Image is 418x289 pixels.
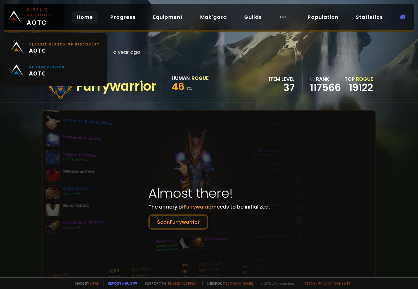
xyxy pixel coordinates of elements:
[29,65,65,69] small: Plunderstorm
[269,83,295,92] div: 37
[72,281,99,286] span: Made by
[172,74,190,82] div: Human
[148,214,208,230] button: ScanFurrywarrior
[90,281,99,286] a: a fan
[105,11,141,24] a: Progress
[7,59,103,82] a: PlunderstormAOTC
[27,7,56,18] small: Classic Hardcore
[304,281,316,286] a: Terms
[4,4,64,30] a: Classic HardcoreAOTC
[148,203,270,230] p: The armory of needs to be initialized.
[27,7,56,27] span: AOTC
[185,85,192,92] small: 11 %
[141,281,199,286] span: Support me,
[303,11,343,24] a: Population
[29,46,99,54] span: AOTC
[269,75,295,83] div: item level
[76,82,156,91] div: Furrywarrior
[7,37,103,59] a: Classic Season of DiscoveryAOTC
[334,281,350,286] a: Consent
[345,75,373,83] div: Top
[195,11,232,24] a: Mak'gora
[226,281,253,286] a: [DOMAIN_NAME]
[310,83,341,92] a: 117566
[191,74,209,82] div: Rogue
[76,74,156,82] div: Nek'Rosh
[148,183,270,203] h1: Almost there!
[351,11,388,24] a: Statistics
[202,281,253,286] span: Checkout
[349,80,373,94] a: 19122
[113,48,140,56] span: a year ago
[257,281,294,286] span: v. d752d5 - production
[72,11,98,24] a: Home
[184,203,213,210] span: Furrywarrior
[148,11,188,24] a: Equipment
[310,75,341,83] div: rank
[29,69,65,77] span: AOTC
[168,281,199,286] a: Buy me a coffee
[356,75,373,83] span: Rogue
[108,281,132,286] a: Report a bug
[318,281,332,286] a: Privacy
[172,80,184,93] span: 46
[239,11,267,24] a: Guilds
[29,42,99,46] small: Classic Season of Discovery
